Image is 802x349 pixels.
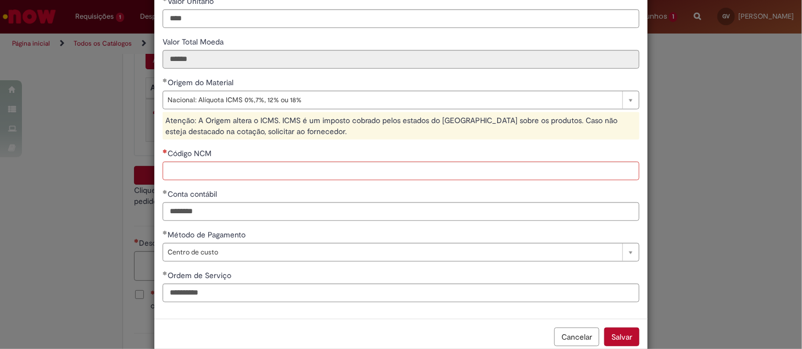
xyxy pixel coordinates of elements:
[163,50,639,69] input: Valor Total Moeda
[168,148,214,158] span: Código NCM
[163,230,168,235] span: Obrigatório Preenchido
[168,270,233,280] span: Ordem de Serviço
[163,271,168,275] span: Obrigatório Preenchido
[163,9,639,28] input: Valor Unitário
[163,202,639,221] input: Conta contábil
[163,284,639,302] input: Ordem de Serviço
[163,149,168,153] span: Necessários
[168,230,248,240] span: Método de Pagamento
[604,328,639,346] button: Salvar
[554,328,599,346] button: Cancelar
[168,91,617,109] span: Nacional: Alíquota ICMS 0%,7%, 12% ou 18%
[163,112,639,140] div: Atenção: A Origem altera o ICMS. ICMS é um imposto cobrado pelos estados do [GEOGRAPHIC_DATA] sob...
[163,162,639,180] input: Código NCM
[168,243,617,261] span: Centro de custo
[163,190,168,194] span: Obrigatório Preenchido
[168,77,236,87] span: Origem do Material
[168,189,219,199] span: Conta contábil
[163,37,226,47] span: Somente leitura - Valor Total Moeda
[163,78,168,82] span: Obrigatório Preenchido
